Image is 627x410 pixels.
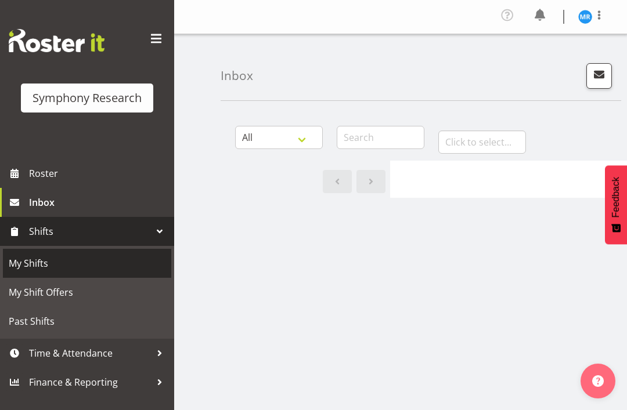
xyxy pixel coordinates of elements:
span: Inbox [29,194,168,211]
input: Click to select... [438,130,526,154]
button: Feedback - Show survey [605,165,627,244]
span: Roster [29,165,168,182]
a: My Shifts [3,249,171,278]
span: Feedback [611,177,621,217]
img: michael-robinson11856.jpg [578,10,592,24]
span: Finance & Reporting [29,373,151,391]
a: My Shift Offers [3,278,171,307]
img: help-xxl-2.png [592,375,604,387]
a: Previous page [323,170,352,193]
a: Next page [356,170,385,193]
h4: Inbox [221,69,253,82]
span: My Shift Offers [9,284,165,301]
input: Search [337,126,424,149]
img: Rosterit website logo [9,29,105,52]
span: My Shifts [9,255,165,272]
div: Symphony Research [33,89,142,107]
span: Time & Attendance [29,344,151,362]
a: Past Shifts [3,307,171,336]
span: Shifts [29,223,151,240]
span: Past Shifts [9,313,165,330]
